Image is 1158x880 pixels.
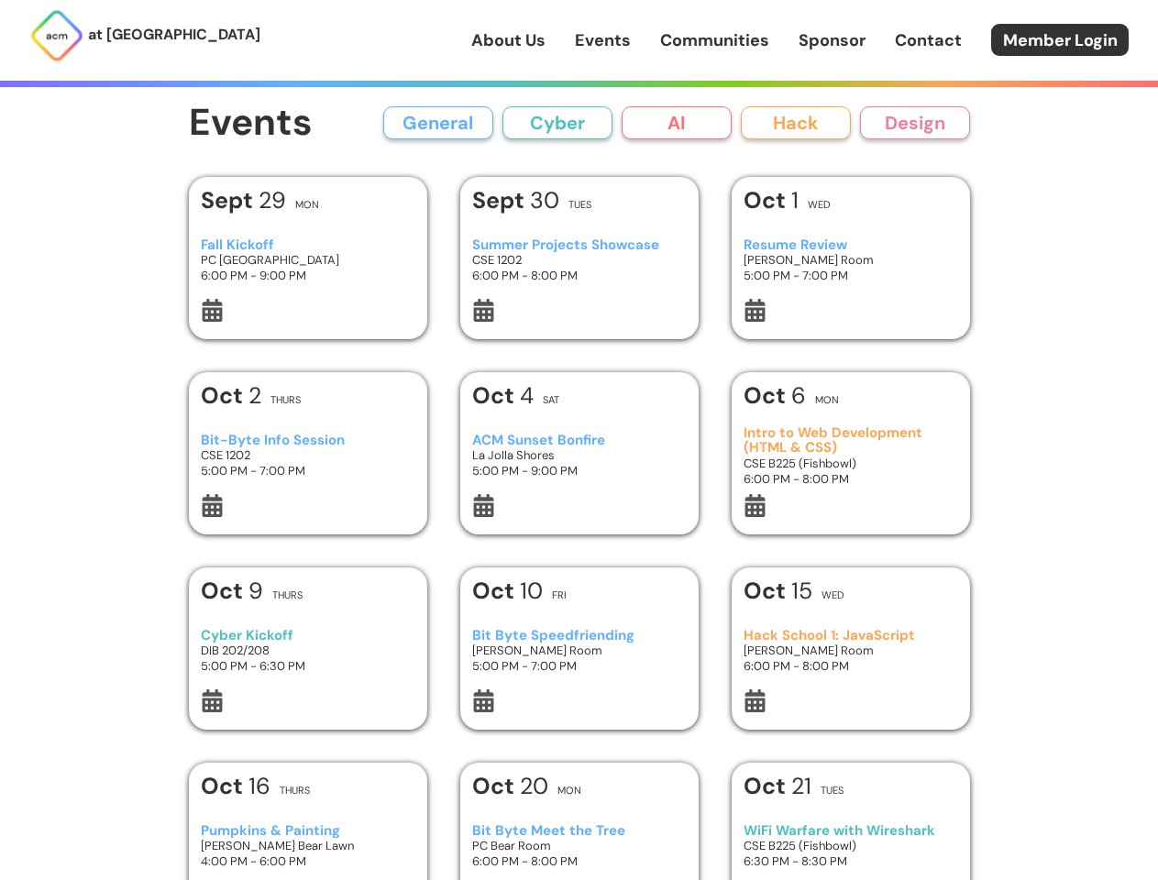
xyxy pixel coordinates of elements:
[895,28,962,52] a: Contact
[744,185,791,215] b: Oct
[575,28,631,52] a: Events
[471,28,546,52] a: About Us
[744,838,957,853] h3: CSE B225 (Fishbowl)
[201,463,414,478] h3: 5:00 PM - 7:00 PM
[472,463,686,478] h3: 5:00 PM - 9:00 PM
[472,268,686,283] h3: 6:00 PM - 8:00 PM
[270,395,301,405] h2: Thurs
[201,838,414,853] h3: [PERSON_NAME] Bear Lawn
[29,8,84,63] img: ACM Logo
[201,189,286,212] h1: 29
[744,237,957,253] h3: Resume Review
[472,775,548,797] h1: 20
[201,252,414,268] h3: PC [GEOGRAPHIC_DATA]
[201,576,248,606] b: Oct
[201,771,248,801] b: Oct
[472,189,559,212] h1: 30
[543,395,559,405] h2: Sat
[201,237,414,253] h3: Fall Kickoff
[622,106,732,139] button: AI
[860,106,970,139] button: Design
[557,786,581,796] h2: Mon
[744,775,811,797] h1: 21
[741,106,851,139] button: Hack
[472,823,686,839] h3: Bit Byte Meet the Tree
[744,658,957,674] h3: 6:00 PM - 8:00 PM
[280,786,310,796] h2: Thurs
[201,268,414,283] h3: 6:00 PM - 9:00 PM
[744,823,957,839] h3: WiFi Warfare with Wireshark
[472,658,686,674] h3: 5:00 PM - 7:00 PM
[744,384,806,407] h1: 6
[744,189,799,212] h1: 1
[472,237,686,253] h3: Summer Projects Showcase
[568,200,591,210] h2: Tues
[744,771,791,801] b: Oct
[472,853,686,869] h3: 6:00 PM - 8:00 PM
[201,628,414,643] h3: Cyber Kickoff
[472,252,686,268] h3: CSE 1202
[472,576,520,606] b: Oct
[189,103,313,144] h1: Events
[815,395,839,405] h2: Mon
[472,771,520,801] b: Oct
[744,579,812,602] h1: 15
[808,200,831,210] h2: Wed
[744,643,957,658] h3: [PERSON_NAME] Room
[472,628,686,643] h3: Bit Byte Speedfriending
[744,471,957,487] h3: 6:00 PM - 8:00 PM
[660,28,769,52] a: Communities
[472,447,686,463] h3: La Jolla Shores
[295,200,319,210] h2: Mon
[201,853,414,869] h3: 4:00 PM - 6:00 PM
[744,853,957,869] h3: 6:30 PM - 8:30 PM
[201,579,263,602] h1: 9
[744,456,957,471] h3: CSE B225 (Fishbowl)
[201,823,414,839] h3: Pumpkins & Painting
[991,24,1129,56] a: Member Login
[744,252,957,268] h3: [PERSON_NAME] Room
[744,268,957,283] h3: 5:00 PM - 7:00 PM
[472,838,686,853] h3: PC Bear Room
[201,185,259,215] b: Sept
[472,384,534,407] h1: 4
[201,433,414,448] h3: Bit-Byte Info Session
[272,590,303,600] h2: Thurs
[472,579,543,602] h1: 10
[744,628,957,643] h3: Hack School 1: JavaScript
[201,447,414,463] h3: CSE 1202
[88,23,260,47] p: at [GEOGRAPHIC_DATA]
[201,380,248,411] b: Oct
[201,384,261,407] h1: 2
[201,643,414,658] h3: DIB 202/208
[552,590,567,600] h2: Fri
[201,775,270,797] h1: 16
[799,28,866,52] a: Sponsor
[201,658,414,674] h3: 5:00 PM - 6:30 PM
[744,576,791,606] b: Oct
[472,643,686,658] h3: [PERSON_NAME] Room
[472,380,520,411] b: Oct
[744,425,957,456] h3: Intro to Web Development (HTML & CSS)
[822,590,844,600] h2: Wed
[744,380,791,411] b: Oct
[472,185,530,215] b: Sept
[821,786,844,796] h2: Tues
[383,106,493,139] button: General
[29,8,260,63] a: at [GEOGRAPHIC_DATA]
[472,433,686,448] h3: ACM Sunset Bonfire
[502,106,612,139] button: Cyber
